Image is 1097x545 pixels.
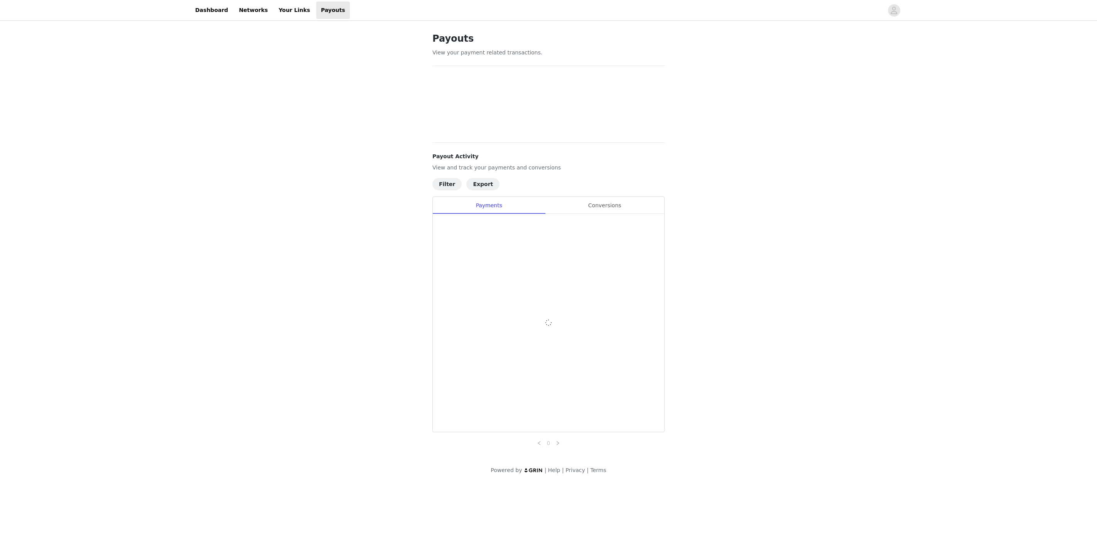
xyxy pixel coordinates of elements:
[555,441,560,445] i: icon: right
[565,467,585,473] a: Privacy
[466,178,500,190] button: Export
[432,178,462,190] button: Filter
[234,2,272,19] a: Networks
[274,2,315,19] a: Your Links
[544,439,553,447] a: 0
[545,467,547,473] span: |
[432,32,665,46] h1: Payouts
[587,467,589,473] span: |
[553,438,562,448] li: Next Page
[545,197,664,214] div: Conversions
[890,4,898,17] div: avatar
[537,441,542,445] i: icon: left
[524,468,543,473] img: logo
[432,152,665,161] h4: Payout Activity
[316,2,350,19] a: Payouts
[590,467,606,473] a: Terms
[491,467,522,473] span: Powered by
[433,197,545,214] div: Payments
[548,467,560,473] a: Help
[432,49,665,57] p: View your payment related transactions.
[432,164,665,172] p: View and track your payments and conversions
[191,2,233,19] a: Dashboard
[562,467,564,473] span: |
[544,438,553,448] li: 0
[535,438,544,448] li: Previous Page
